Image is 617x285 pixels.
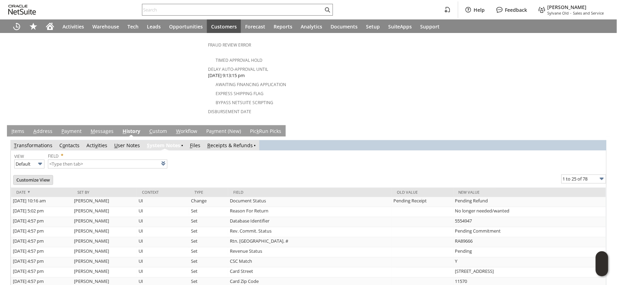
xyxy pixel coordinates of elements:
span: Opportunities [169,23,203,30]
td: [DATE] 4:57 pm [11,268,72,278]
td: Change [189,197,228,207]
td: Document Status [228,197,392,207]
input: Customize View [14,176,53,185]
input: Default [14,160,44,169]
a: Address [32,128,54,136]
div: Type [194,190,223,195]
a: Home [42,19,58,33]
a: Messages [89,128,115,136]
a: Receipts & Refunds [207,142,253,149]
span: v [95,142,98,149]
td: Set [189,248,228,258]
a: Forecast [241,19,269,33]
a: Customers [207,19,241,33]
span: Sales and Service [573,10,604,16]
span: T [14,142,17,149]
div: Shortcuts [25,19,42,33]
td: UI [137,237,189,248]
span: Customers [211,23,237,30]
td: [DATE] 4:57 pm [11,258,72,268]
span: H [123,128,126,135]
td: Rtn. [GEOGRAPHIC_DATA]. # [228,237,392,248]
span: o [62,142,65,149]
a: Activities [58,19,88,33]
div: Old Value [397,190,448,195]
input: 1 to 25 of 78 [561,175,606,184]
a: Delay Auto-Approval Until [208,66,268,72]
td: 5554947 [453,217,606,227]
a: SuiteApps [384,19,416,33]
td: [DATE] 5:02 pm [11,207,72,217]
a: Payment (New) [205,128,243,136]
td: [DATE] 4:57 pm [11,237,72,248]
td: [DATE] 4:57 pm [11,248,72,258]
td: Set [189,237,228,248]
td: Pending [453,248,606,258]
a: Items [10,128,26,136]
a: Setup [362,19,384,33]
span: - [570,10,572,16]
svg: logo [8,5,36,15]
td: Set [189,227,228,237]
td: Rev. Commit. Status [228,227,392,237]
span: Warehouse [92,23,119,30]
a: Custom [148,128,169,136]
span: M [91,128,95,135]
svg: Shortcuts [29,22,37,31]
td: Pending Receipt [392,197,453,207]
span: Setup [366,23,380,30]
td: UI [137,217,189,227]
a: System Notes [147,142,180,149]
a: Fraud Review Error [208,42,251,48]
span: R [207,142,210,149]
a: Workflow [174,128,199,136]
a: User Notes [114,142,140,149]
td: UI [137,268,189,278]
a: Analytics [297,19,326,33]
td: [PERSON_NAME] [72,268,137,278]
span: Forecast [245,23,265,30]
td: Set [189,258,228,268]
td: [PERSON_NAME] [72,237,137,248]
span: Oracle Guided Learning Widget. To move around, please hold and drag [596,264,608,277]
span: y [212,128,214,135]
span: Analytics [301,23,322,30]
a: Warehouse [88,19,123,33]
td: [PERSON_NAME] [72,197,137,207]
span: I [11,128,13,135]
td: [DATE] 4:57 pm [11,217,72,227]
span: [PERSON_NAME] [548,4,587,10]
td: Revenue Status [228,248,392,258]
td: Reason For Return [228,207,392,217]
svg: Search [323,6,332,14]
div: Date [16,190,67,195]
td: UI [137,197,189,207]
a: Files [190,142,200,149]
span: U [114,142,118,149]
span: Tech [127,23,139,30]
td: Set [189,268,228,278]
td: Database Identifier [228,217,392,227]
span: [DATE] 9:13:15 pm [208,72,245,79]
td: [DATE] 10:16 am [11,197,72,207]
span: Sylvane Old [548,10,569,16]
span: Activities [62,23,84,30]
iframe: Click here to launch Oracle Guided Learning Help Panel [596,251,608,276]
span: Leads [147,23,161,30]
span: Reports [274,23,292,30]
a: Tech [123,19,143,33]
span: A [33,128,36,135]
label: Help [474,7,485,13]
td: UI [137,248,189,258]
a: View [14,154,24,160]
a: Transformations [14,142,52,149]
a: Payment [60,128,83,136]
a: Bypass NetSuite Scripting [216,100,273,106]
span: SuiteApps [388,23,412,30]
a: Documents [326,19,362,33]
td: Pending Refund [453,197,606,207]
td: No longer needed/wanted [453,207,606,217]
a: PickRun Picks [248,128,283,136]
td: Set [189,207,228,217]
a: Awaiting Financing Application [216,82,286,87]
